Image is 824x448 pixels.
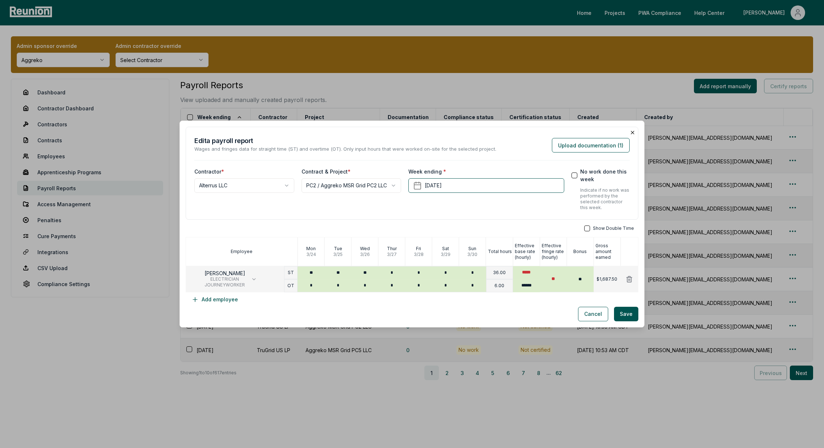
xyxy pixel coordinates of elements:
p: 3 / 28 [414,252,424,257]
p: 3 / 30 [467,252,477,257]
button: Save [614,307,638,321]
button: Add employee [186,292,244,307]
p: Thur [387,246,397,252]
p: Sat [442,246,449,252]
button: Cancel [578,307,608,321]
p: Effective base rate (hourly) [515,243,540,260]
p: ST [288,270,294,276]
p: Fri [416,246,421,252]
p: Employee [231,249,253,254]
p: $1,687.50 [597,276,617,282]
h2: Edit a payroll report [194,136,496,146]
button: [DATE] [408,178,564,193]
p: 36.00 [493,270,506,276]
p: Wed [360,246,370,252]
p: 3 / 26 [360,252,370,257]
p: Indicate if no work was performed by the selected contractor this week. [580,187,630,211]
p: 6.00 [494,283,504,289]
p: Sun [468,246,476,252]
p: Effective fringe rate (hourly) [542,243,566,260]
label: Contractor [194,168,224,175]
span: ELECTRICIAN [205,276,245,282]
button: Upload documentation (1) [552,138,630,152]
p: Tue [334,246,342,252]
p: [PERSON_NAME] [205,270,245,276]
span: Show Double Time [593,225,634,231]
p: 3 / 29 [441,252,451,257]
p: 3 / 25 [333,252,343,257]
p: 3 / 24 [306,252,316,257]
p: OT [287,283,294,289]
p: Wages and fringes data for straight time (ST) and overtime (OT). Only input hours that were worke... [194,146,496,153]
label: Contract & Project [302,168,351,175]
p: 3 / 27 [387,252,397,257]
p: Mon [306,246,316,252]
label: No work done this week [580,168,630,183]
label: Week ending [408,168,446,175]
p: Bonus [573,249,587,254]
p: Total hours [488,249,512,254]
p: Gross amount earned [595,243,620,260]
span: JOURNEYWORKER [205,282,245,288]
